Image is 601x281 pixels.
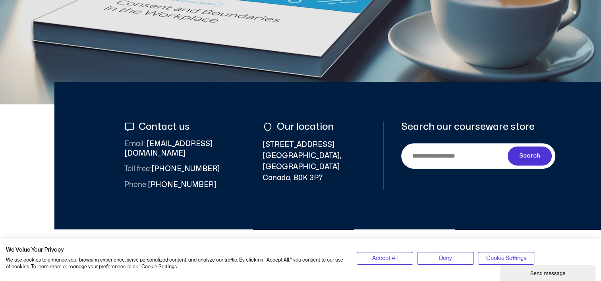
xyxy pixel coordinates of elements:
button: Adjust cookie preferences [478,252,535,265]
span: [PHONE_NUMBER] [124,180,216,190]
span: Our location [275,121,334,132]
h2: We Value Your Privacy [6,246,345,254]
span: Cookie Settings [486,254,526,263]
span: [EMAIL_ADDRESS][DOMAIN_NAME] [124,139,228,158]
span: [STREET_ADDRESS] [GEOGRAPHIC_DATA], [GEOGRAPHIC_DATA] Canada, B0K 3P7 [263,139,366,184]
p: We use cookies to enhance your browsing experience, serve personalized content, and analyze our t... [6,257,345,270]
span: [PHONE_NUMBER] [124,164,220,174]
button: Search [508,146,552,166]
iframe: chat widget [500,264,597,281]
span: Phone: [124,181,148,188]
span: Toll free: [124,166,151,172]
span: Contact us [137,121,190,132]
span: Email: [124,140,145,147]
button: Accept all cookies [357,252,414,265]
span: Search [519,151,540,161]
button: Deny all cookies [417,252,474,265]
span: Search our courseware store [401,121,535,132]
span: Accept All [372,254,398,263]
span: Deny [439,254,452,263]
